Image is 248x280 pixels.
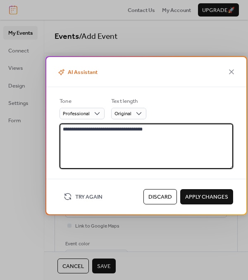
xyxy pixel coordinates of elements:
[60,97,103,105] div: Tone
[114,109,131,119] span: Original
[185,193,228,201] span: Apply Changes
[180,189,233,204] button: Apply Changes
[75,193,103,201] span: Try Again
[63,109,90,119] span: Professional
[60,190,107,203] button: Try Again
[111,97,145,105] div: Text length
[143,189,177,204] button: Discard
[148,193,172,201] span: Discard
[56,68,98,77] span: AI Assistant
